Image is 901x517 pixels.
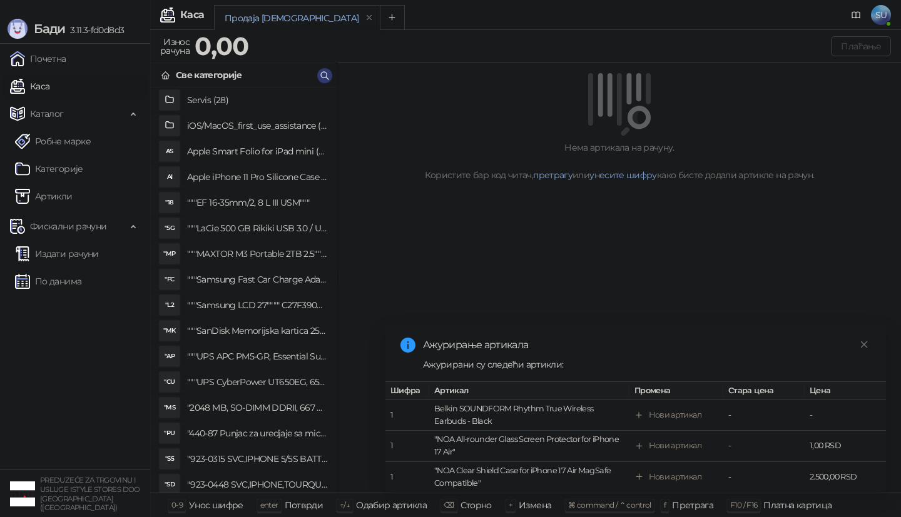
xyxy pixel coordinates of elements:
div: "MP [160,244,180,264]
td: 2.500,00 RSD [805,462,886,493]
div: AS [160,141,180,161]
h4: """EF 16-35mm/2, 8 L III USM""" [187,193,327,213]
span: enter [260,500,278,509]
th: Артикал [429,382,629,400]
td: - [723,462,805,493]
strong: 0,00 [195,31,248,61]
span: Фискални рачуни [30,214,106,239]
div: Ажурирани су следећи артикли: [423,358,871,371]
div: grid [151,88,337,493]
h4: """UPS APC PM5-GR, Essential Surge Arrest,5 utic_nica""" [187,346,327,366]
a: Издати рачуни [15,241,99,266]
div: "PU [160,423,180,443]
td: "NOA All-rounder Glass Screen Protector for iPhone 17 Air" [429,431,629,462]
h4: Apple iPhone 11 Pro Silicone Case - Black [187,167,327,187]
h4: """MAXTOR M3 Portable 2TB 2.5"""" crni eksterni hard disk HX-M201TCB/GM""" [187,244,327,264]
td: Belkin SOUNDFORM Rhythm True Wireless Earbuds - Black [429,400,629,431]
td: 1 [385,400,429,431]
div: Нови артикал [649,409,701,421]
button: Плаћање [831,36,891,56]
div: Нови артикал [649,471,701,483]
a: Категорије [15,156,83,181]
div: "MS [160,398,180,418]
div: "FC [160,269,180,289]
span: ↑/↓ [340,500,350,509]
td: 1 [385,431,429,462]
div: Износ рачуна [158,34,192,59]
span: Каталог [30,101,64,126]
div: Претрага [672,497,713,513]
th: Цена [805,382,886,400]
a: Почетна [10,46,66,71]
img: Logo [8,19,28,39]
h4: """UPS CyberPower UT650EG, 650VA/360W , line-int., s_uko, desktop""" [187,372,327,392]
button: Add tab [380,5,405,30]
span: F10 / F16 [730,500,757,509]
a: унесите шифру [589,169,657,181]
h4: "440-87 Punjac za uredjaje sa micro USB portom 4/1, Stand." [187,423,327,443]
span: ⌘ command / ⌃ control [568,500,651,509]
div: Нема артикала на рачуну. Користите бар код читач, или како бисте додали артикле на рачун. [353,141,886,182]
a: Робне марке [15,129,91,154]
img: 64x64-companyLogo-77b92cf4-9946-4f36-9751-bf7bb5fd2c7d.png [10,481,35,506]
span: Бади [34,21,65,36]
td: - [723,431,805,462]
img: Artikli [15,189,30,204]
div: Платна картица [763,497,832,513]
h4: "2048 MB, SO-DIMM DDRII, 667 MHz, Napajanje 1,8 0,1 V, Latencija CL5" [187,398,327,418]
td: "NOA Clear Shield Case for iPhone 17 Air MagSafe Compatible" [429,462,629,493]
div: Ажурирање артикала [423,338,871,353]
div: Измена [519,497,551,513]
a: Каса [10,74,49,99]
h4: """LaCie 500 GB Rikiki USB 3.0 / Ultra Compact & Resistant aluminum / USB 3.0 / 2.5""""""" [187,218,327,238]
div: "MK [160,321,180,341]
td: 1 [385,462,429,493]
h4: "923-0315 SVC,IPHONE 5/5S BATTERY REMOVAL TRAY Držač za iPhone sa kojim se otvara display [187,449,327,469]
th: Промена [629,382,723,400]
div: "S5 [160,449,180,469]
small: PREDUZEĆE ZA TRGOVINU I USLUGE ISTYLE STORES DOO [GEOGRAPHIC_DATA] ([GEOGRAPHIC_DATA]) [40,476,140,512]
div: Нови артикал [649,440,701,453]
a: ArtikliАртикли [15,184,73,209]
div: Унос шифре [189,497,243,513]
div: Продаја [DEMOGRAPHIC_DATA] [225,11,359,25]
a: Документација [846,5,866,25]
span: 3.11.3-fd0d8d3 [65,24,124,36]
h4: """Samsung LCD 27"""" C27F390FHUXEN""" [187,295,327,315]
h4: Apple Smart Folio for iPad mini (A17 Pro) - Sage [187,141,327,161]
div: "L2 [160,295,180,315]
div: "5G [160,218,180,238]
div: Одабир артикла [356,497,427,513]
span: SU [871,5,891,25]
td: 1,00 RSD [805,431,886,462]
div: "AP [160,346,180,366]
span: 0-9 [171,500,183,509]
th: Шифра [385,382,429,400]
div: Све категорије [176,68,242,82]
td: - [723,400,805,431]
th: Стара цена [723,382,805,400]
h4: "923-0448 SVC,IPHONE,TOURQUE DRIVER KIT .65KGF- CM Šrafciger " [187,474,327,494]
div: Каса [180,10,204,20]
div: "18 [160,193,180,213]
a: Close [857,338,871,351]
h4: Servis (28) [187,90,327,110]
span: + [509,500,512,509]
div: Потврди [285,497,323,513]
div: "SD [160,474,180,494]
div: AI [160,167,180,187]
div: "CU [160,372,180,392]
span: close [860,340,868,349]
span: info-circle [400,338,415,353]
h4: """Samsung Fast Car Charge Adapter, brzi auto punja_, boja crna""" [187,269,327,289]
span: f [664,500,666,509]
td: - [805,400,886,431]
h4: """SanDisk Memorijska kartica 256GB microSDXC sa SD adapterom SDSQXA1-256G-GN6MA - Extreme PLUS, ... [187,321,327,341]
h4: iOS/MacOS_first_use_assistance (4) [187,116,327,136]
div: Сторно [461,497,492,513]
span: ⌫ [444,500,454,509]
a: По данима [15,269,81,294]
a: претрагу [533,169,573,181]
button: remove [361,13,377,23]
